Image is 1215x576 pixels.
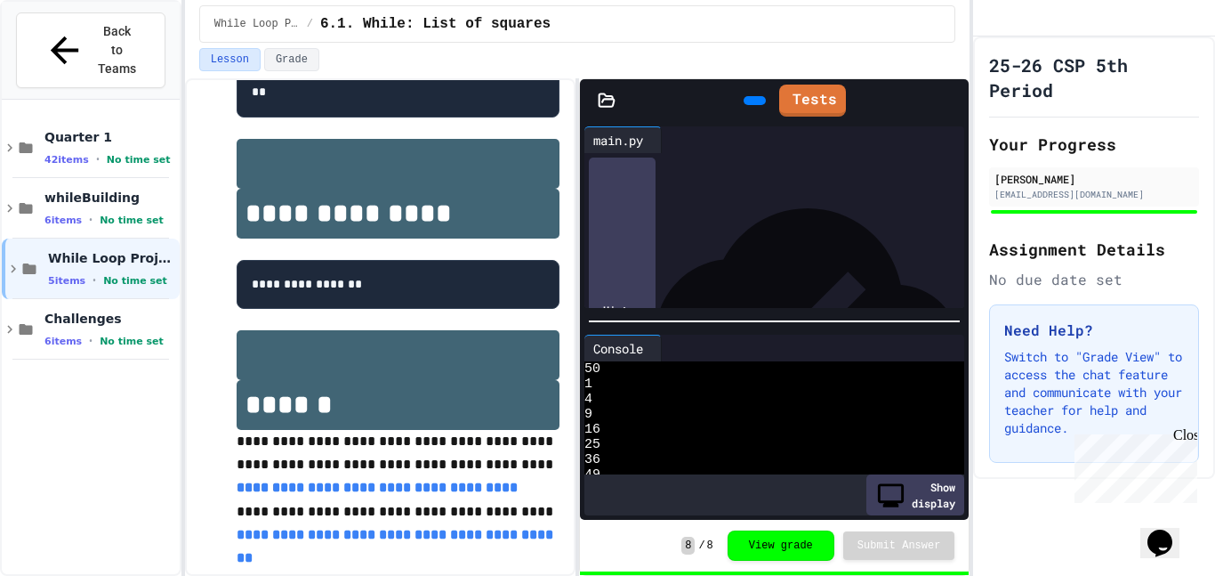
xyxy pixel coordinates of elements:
span: 16 [584,422,600,437]
span: 50 [584,361,600,377]
span: No time set [103,275,167,287]
span: / [307,17,313,31]
span: / [698,539,704,553]
span: No time set [107,154,171,166]
h1: 25-26 CSP 5th Period [989,53,1199,102]
div: Console [584,339,652,358]
h2: Assignment Details [989,237,1199,262]
span: Back to Teams [96,22,138,78]
div: History [589,158,656,462]
span: 36 [584,452,600,467]
span: • [89,334,93,348]
iframe: chat widget [1140,505,1197,558]
span: 6 items [44,215,82,226]
span: Challenges [44,311,176,327]
span: While Loop Projects [214,17,300,31]
span: 42 items [44,154,89,166]
div: [EMAIL_ADDRESS][DOMAIN_NAME] [994,188,1194,201]
button: Lesson [199,48,261,71]
div: Chat with us now!Close [7,7,123,113]
div: No due date set [989,269,1199,290]
span: 1 [584,377,592,392]
span: 6 items [44,336,82,347]
span: 8 [707,539,713,553]
span: 4 [584,392,592,407]
span: Submit Answer [857,539,941,553]
span: • [93,273,96,288]
span: While Loop Projects [48,250,176,266]
p: Switch to "Grade View" to access the chat feature and communicate with your teacher for help and ... [1004,348,1184,437]
button: Grade [264,48,319,71]
span: Quarter 1 [44,129,176,145]
span: No time set [100,336,164,347]
span: 8 [681,537,695,555]
span: 6.1. While: List of squares [320,13,551,35]
span: 49 [584,467,600,483]
span: 9 [584,407,592,422]
div: main.py [584,131,652,150]
iframe: chat widget [1067,427,1197,503]
span: 5 items [48,275,85,287]
span: 25 [584,437,600,452]
span: whileBuilding [44,190,176,206]
button: View grade [728,531,834,561]
span: • [96,152,100,166]
div: Show display [866,475,964,515]
span: No time set [100,215,164,226]
span: • [89,213,93,227]
h3: Need Help? [1004,320,1184,341]
div: [PERSON_NAME] [994,171,1194,187]
a: Tests [779,85,846,117]
h2: Your Progress [989,132,1199,157]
